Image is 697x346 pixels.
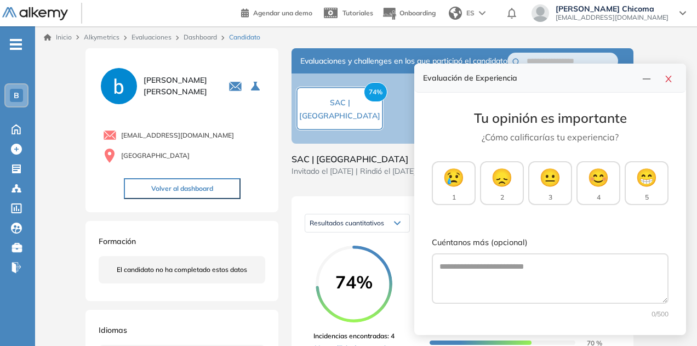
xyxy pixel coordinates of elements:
[466,8,475,18] span: ES
[382,2,436,25] button: Onboarding
[528,161,572,205] button: 😐3
[99,325,127,335] span: Idiomas
[576,161,620,205] button: 😊4
[597,192,601,202] span: 4
[364,82,387,102] span: 74%
[144,75,215,98] span: [PERSON_NAME] [PERSON_NAME]
[316,273,392,291] span: 74%
[556,13,669,22] span: [EMAIL_ADDRESS][DOMAIN_NAME]
[500,192,504,202] span: 2
[10,43,22,46] i: -
[292,152,416,166] span: SAC | [GEOGRAPHIC_DATA]
[432,110,669,126] h3: Tu opinión es importante
[300,55,507,67] span: Evaluaciones y challenges en los que participó el candidato
[587,164,609,190] span: 😊
[642,75,651,83] span: line
[229,32,260,42] span: Candidato
[556,4,669,13] span: [PERSON_NAME] Chicoma
[292,166,416,177] span: Invitado el [DATE] | Rindió el [DATE]
[449,7,462,20] img: world
[117,265,247,275] span: El candidato no ha completado estos datos
[432,309,669,319] div: 0 /500
[184,33,217,41] a: Dashboard
[660,70,677,86] button: close
[432,131,669,144] p: ¿Cómo calificarías tu experiencia?
[99,66,139,106] img: PROFILE_MENU_LOGO_USER
[480,161,524,205] button: 😞2
[423,73,638,83] h4: Evaluación de Experiencia
[132,33,172,41] a: Evaluaciones
[664,75,673,83] span: close
[241,5,312,19] a: Agendar una demo
[44,32,72,42] a: Inicio
[636,164,658,190] span: 😁
[84,33,119,41] span: Alkymetrics
[443,164,465,190] span: 😢
[432,237,669,249] label: Cuéntanos más (opcional)
[310,219,384,227] span: Resultados cuantitativos
[253,9,312,17] span: Agendar una demo
[99,236,136,246] span: Formación
[342,9,373,17] span: Tutoriales
[625,161,669,205] button: 😁5
[638,70,655,86] button: line
[645,192,649,202] span: 5
[549,192,552,202] span: 3
[539,164,561,190] span: 😐
[432,161,476,205] button: 😢1
[121,131,234,140] span: [EMAIL_ADDRESS][DOMAIN_NAME]
[121,151,190,161] span: [GEOGRAPHIC_DATA]
[14,91,19,100] span: B
[479,11,485,15] img: arrow
[313,331,395,341] span: Incidencias encontradas: 4
[124,178,241,199] button: Volver al dashboard
[399,9,436,17] span: Onboarding
[299,98,380,121] span: SAC | [GEOGRAPHIC_DATA]
[491,164,513,190] span: 😞
[452,192,456,202] span: 1
[2,7,68,21] img: Logo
